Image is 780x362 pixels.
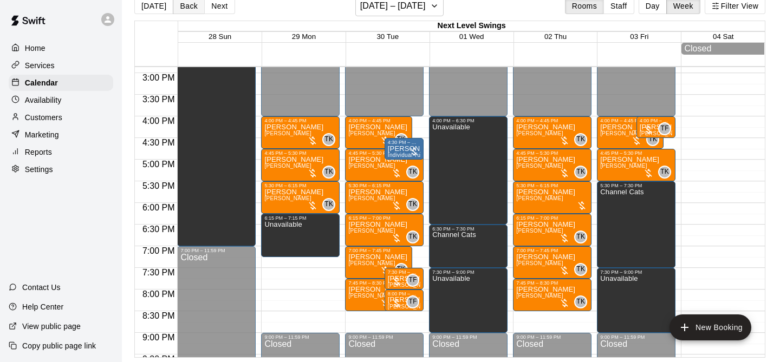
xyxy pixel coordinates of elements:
span: Taylor Kennedy [399,263,408,276]
span: 30 Tue [376,32,399,41]
div: Calendar [9,75,113,91]
p: Availability [25,95,62,106]
p: Reports [25,147,52,157]
div: 7:45 PM – 8:30 PM [516,280,588,286]
span: [PERSON_NAME] [516,293,563,299]
span: Taylor Kennedy [578,295,587,308]
div: 4:00 PM – 4:45 PM [348,118,408,123]
div: 4:45 PM – 5:30 PM [516,150,588,156]
span: 3:00 PM [140,73,178,82]
span: [PERSON_NAME] [264,195,311,201]
span: 4:00 PM [140,116,178,126]
span: TK [576,264,585,275]
div: 7:00 PM – 7:45 PM: Henry McGlaughon [513,246,591,279]
div: 7:30 PM – 8:00 PM: Caden Nolan [385,268,424,289]
span: 6:30 PM [140,225,178,234]
div: 9:00 PM – 11:59 PM [600,334,672,340]
p: View public page [22,321,81,332]
a: Marketing [9,127,113,143]
div: 4:00 PM – 4:30 PM [640,118,672,123]
span: 7:30 PM [140,268,178,277]
div: Taylor Kennedy [406,198,419,211]
div: 4:45 PM – 5:30 PM: Lincoln Brady [597,149,675,181]
span: Taylor Kennedy [327,198,335,211]
div: 5:30 PM – 6:15 PM [264,183,336,188]
span: Taylor Kennedy [411,198,419,211]
button: 03 Fri [630,32,648,41]
div: Taylor Kennedy [406,166,419,179]
a: Settings [9,161,113,177]
div: Closed [684,44,762,54]
span: 01 Wed [459,32,484,41]
div: 9:00 PM – 11:59 PM [264,334,336,340]
span: TK [660,167,669,177]
div: Tim Federowicz [658,122,671,135]
span: Tim Federowicz [662,122,671,135]
span: TK [324,134,333,145]
span: [PERSON_NAME] [516,228,563,234]
p: Services [25,60,55,71]
span: [PERSON_NAME] [348,228,395,234]
span: 29 Mon [292,32,316,41]
div: 8:00 PM – 8:30 PM: Caden Nolan [385,289,424,311]
div: 4:45 PM – 5:30 PM: Zach Thelen [261,149,340,181]
div: Taylor Kennedy [322,198,335,211]
div: 4:45 PM – 5:30 PM [264,150,336,156]
span: TK [324,199,333,210]
div: 4:00 PM – 4:45 PM: Julian Tyler [345,116,412,149]
span: 8:30 PM [140,311,178,320]
span: 04 Sat [713,32,734,41]
span: Tim Federowicz [411,295,419,308]
span: [PERSON_NAME] [264,130,311,136]
div: 6:15 PM – 7:00 PM [348,215,420,221]
span: [PERSON_NAME] [348,260,395,266]
span: TK [397,134,406,145]
span: TK [576,134,585,145]
div: Taylor Kennedy [395,133,408,146]
div: 6:15 PM – 7:00 PM: Colton Cox [345,214,424,246]
span: [PERSON_NAME] [348,163,395,169]
div: 4:45 PM – 5:30 PM [600,150,672,156]
span: 02 Thu [544,32,567,41]
div: 6:30 PM – 7:30 PM [432,226,504,232]
div: Taylor Kennedy [646,133,659,146]
div: 4:00 PM – 4:45 PM: Weston Guise [261,116,340,149]
div: 7:45 PM – 8:30 PM [348,280,408,286]
span: [PERSON_NAME] [264,163,311,169]
span: [PERSON_NAME] [516,260,563,266]
div: Taylor Kennedy [574,133,587,146]
span: 5:00 PM [140,160,178,169]
div: 5:30 PM – 6:15 PM [348,183,420,188]
p: Home [25,43,45,54]
div: 4:45 PM – 5:30 PM: Jaxon Cheek [345,149,424,181]
span: [PERSON_NAME] [600,163,647,169]
div: 5:30 PM – 6:15 PM: Chase Bemmels [261,181,340,214]
span: TK [408,232,417,242]
span: Taylor Kennedy [327,133,335,146]
p: Contact Us [22,282,61,293]
span: [PERSON_NAME] [516,130,563,136]
div: 4:30 PM – 5:00 PM [388,140,420,145]
div: 6:15 PM – 7:15 PM [264,215,336,221]
span: [PERSON_NAME] [516,195,563,201]
div: 4:00 PM – 4:30 PM: William Stillwell [636,116,675,138]
div: 6:30 PM – 7:30 PM: Channel Cats [429,225,508,268]
div: Taylor Kennedy [574,166,587,179]
a: Home [9,40,113,56]
div: Taylor Kennedy [322,133,335,146]
p: Calendar [25,77,58,88]
div: Availability [9,92,113,108]
span: TF [660,123,668,134]
div: 4:30 PM – 5:00 PM: Daniel Pica [385,138,424,160]
span: 5:30 PM [140,181,178,190]
div: Tim Federowicz [406,295,419,308]
div: 4:00 PM – 6:30 PM [432,118,504,123]
a: Customers [9,109,113,126]
p: Settings [25,164,53,175]
span: TK [576,167,585,177]
span: Taylor Kennedy [578,263,587,276]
